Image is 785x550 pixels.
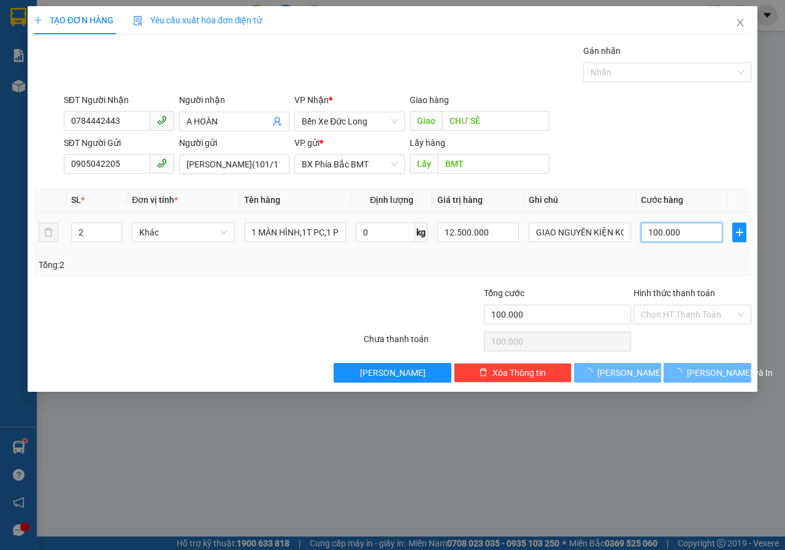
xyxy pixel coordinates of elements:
div: Người nhận [179,93,289,107]
span: Khác [139,223,227,242]
th: Ghi chú [524,188,636,212]
span: plus [733,227,746,237]
span: plus [34,16,42,25]
span: loading [673,368,687,376]
input: 0 [437,223,519,242]
span: [PERSON_NAME] và In [687,366,773,380]
div: Người gửi [179,136,289,150]
input: Dọc đường [442,111,549,131]
span: loading [584,368,597,376]
div: SĐT Người Gửi [64,136,174,150]
button: delete [39,223,58,242]
span: phone [157,158,167,168]
button: deleteXóa Thông tin [454,363,572,383]
button: [PERSON_NAME] và In [664,363,751,383]
span: Tổng cước [484,288,524,298]
button: plus [732,223,746,242]
label: Hình thức thanh toán [634,288,715,298]
span: delete [479,368,488,378]
span: Giao hàng [410,95,449,105]
span: close [735,18,745,28]
span: user-add [272,116,282,126]
span: BX Phía Bắc BMT [302,155,397,174]
span: [PERSON_NAME] [597,366,663,380]
span: SL [71,195,81,205]
span: Tên hàng [244,195,280,205]
span: VP Nhận [294,95,329,105]
span: Giao [410,111,442,131]
button: [PERSON_NAME] [574,363,662,383]
span: Bến Xe Đức Long [302,112,397,131]
span: Lấy hàng [410,138,445,148]
div: Chưa thanh toán [362,332,483,354]
span: Đơn vị tính [132,195,178,205]
div: VP gửi [294,136,405,150]
span: Lấy [410,154,438,174]
button: Close [723,6,757,40]
span: Yêu cầu xuất hóa đơn điện tử [133,15,262,25]
span: kg [415,223,427,242]
span: Giá trị hàng [437,195,483,205]
div: Tổng: 2 [39,258,304,272]
div: SĐT Người Nhận [64,93,174,107]
span: Định lượng [370,195,413,205]
input: Dọc đường [438,154,549,174]
span: Xóa Thông tin [492,366,546,380]
input: Ghi Chú [529,223,631,242]
label: Gán nhãn [583,46,621,56]
span: Cước hàng [641,195,683,205]
img: icon [133,16,143,26]
span: [PERSON_NAME] [360,366,426,380]
input: VD: Bàn, Ghế [244,223,347,242]
span: phone [157,115,167,125]
button: [PERSON_NAME] [334,363,451,383]
span: TẠO ĐƠN HÀNG [34,15,113,25]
